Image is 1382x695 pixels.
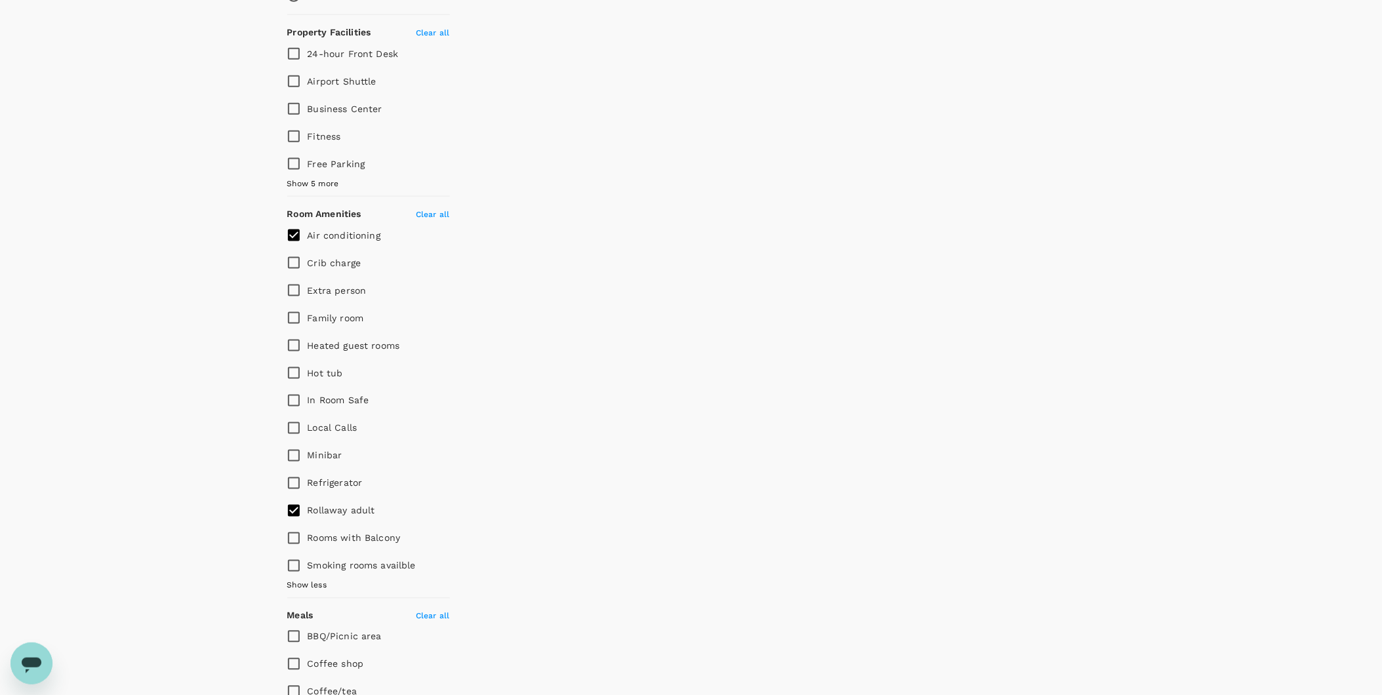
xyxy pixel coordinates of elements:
span: Fitness [308,131,341,142]
span: Show less [287,580,327,593]
span: Family room [308,313,364,323]
span: Minibar [308,450,342,461]
span: Rollaway adult [308,506,375,516]
span: Hot tub [308,368,343,378]
span: Local Calls [308,423,357,433]
span: Free Parking [308,159,365,169]
span: Clear all [416,28,449,37]
span: Coffee shop [308,659,364,669]
span: Show 5 more [287,178,339,191]
span: Extra person [308,285,367,296]
span: Clear all [416,210,449,219]
h6: Property Facilities [287,26,371,40]
span: BBQ/Picnic area [308,631,382,642]
h6: Meals [287,609,314,624]
iframe: Button to launch messaging window [10,643,52,685]
span: Clear all [416,612,449,621]
h6: Room Amenities [287,207,361,222]
span: 24-hour Front Desk [308,49,399,59]
span: Business Center [308,104,382,114]
span: Smoking rooms availble [308,561,416,571]
span: Refrigerator [308,478,363,488]
span: Airport Shuttle [308,76,376,87]
span: Crib charge [308,258,361,268]
span: Air conditioning [308,230,380,241]
span: In Room Safe [308,395,369,406]
span: Rooms with Balcony [308,533,401,544]
span: Heated guest rooms [308,340,400,351]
